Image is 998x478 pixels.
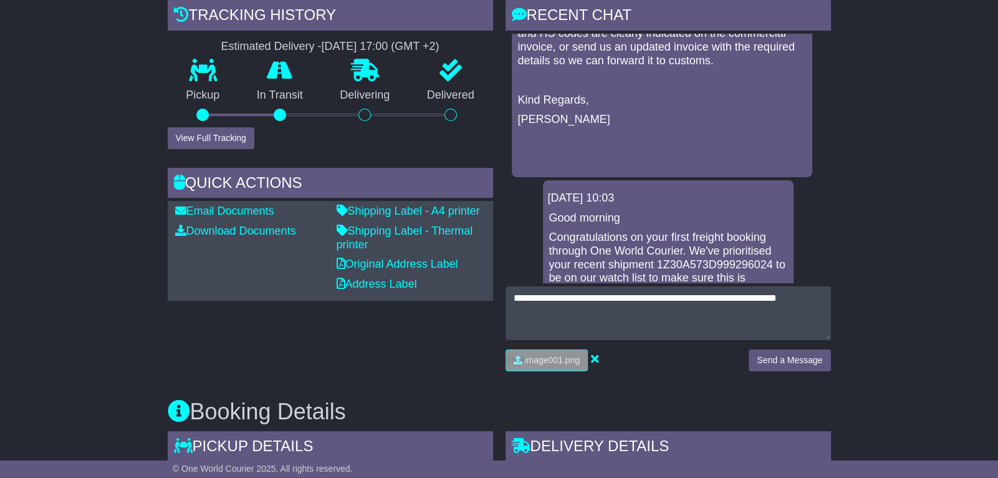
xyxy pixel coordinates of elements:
p: In Transit [238,89,322,102]
a: Address Label [337,278,417,290]
button: View Full Tracking [168,127,254,149]
p: Good morning [549,212,787,225]
p: Pickup [168,89,239,102]
a: Original Address Label [337,258,458,270]
a: Shipping Label - Thermal printer [337,225,473,251]
p: Kind Regards, [518,94,806,107]
div: [DATE] 10:03 [548,192,789,205]
a: Download Documents [175,225,296,237]
p: Delivering [322,89,409,102]
div: [DATE] 17:00 (GMT +2) [322,40,439,54]
p: [PERSON_NAME] [518,113,806,127]
p: Delivered [408,89,493,102]
span: © One World Courier 2025. All rights reserved. [173,464,353,474]
button: Send a Message [749,349,830,371]
a: Email Documents [175,205,274,217]
p: Congratulations on your first freight booking through One World Courier. We've prioritised your r... [549,231,787,352]
div: Quick Actions [168,168,493,202]
div: Pickup Details [168,431,493,465]
a: Shipping Label - A4 printer [337,205,480,217]
div: Estimated Delivery - [168,40,493,54]
h3: Booking Details [168,399,831,424]
div: Delivery Details [506,431,831,465]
